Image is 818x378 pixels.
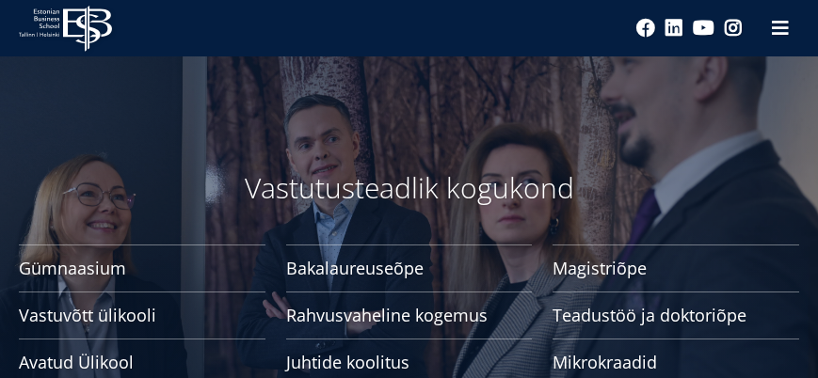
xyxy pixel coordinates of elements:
span: Gümnaasium [19,259,265,277]
a: Teadustöö ja doktoriõpe [553,291,799,339]
span: Bakalaureuseõpe [286,259,533,277]
a: Instagram [724,19,743,38]
span: Mikrokraadid [553,353,799,371]
a: Linkedin [665,19,683,38]
a: Rahvusvaheline kogemus [286,291,533,339]
span: Teadustöö ja doktoriõpe [553,306,799,324]
span: Juhtide koolitus [286,353,533,371]
span: Vastuvõtt ülikooli [19,306,265,324]
a: Gümnaasium [19,244,265,291]
p: Vastutusteadlik kogukond [19,169,799,207]
span: Rahvusvaheline kogemus [286,306,533,324]
a: Bakalaureuseõpe [286,244,533,291]
a: Magistriõpe [553,244,799,291]
span: Magistriõpe [553,259,799,277]
span: Avatud Ülikool [19,353,265,371]
a: Vastuvõtt ülikooli [19,291,265,339]
a: Facebook [636,19,655,38]
a: Youtube [693,19,714,38]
